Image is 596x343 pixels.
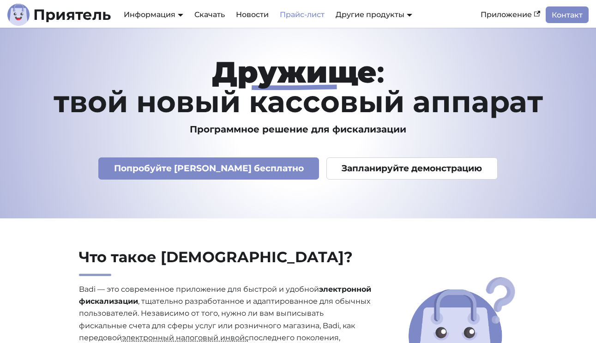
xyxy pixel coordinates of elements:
[114,163,304,174] font: Попробуйте [PERSON_NAME] бесплатно
[236,10,269,19] font: Новости
[7,4,30,26] img: Логотип
[342,163,482,174] font: Запланируйте демонстрацию
[377,54,385,90] font: :
[33,6,111,24] font: Приятель
[280,10,325,19] font: Прайс-лист
[194,10,225,19] font: Скачать
[189,7,230,23] a: Скачать
[230,7,274,23] a: Новости
[79,285,319,294] font: Badi — это современное приложение для быстрой и удобной
[79,297,370,342] font: , тщательно разработанное и адаптированное для обычных пользователей. Независимо от того, нужно л...
[79,248,353,266] font: Что такое [DEMOGRAPHIC_DATA]?
[122,333,249,342] font: электронный налоговый инвойс
[481,10,532,19] font: Приложение
[552,11,583,19] font: Контакт
[212,54,377,90] font: Дружище
[124,10,175,19] font: Информация
[336,10,404,19] font: Другие продукты
[546,6,589,23] a: Контакт
[274,7,330,23] a: Прайс-лист
[124,10,183,19] a: Информация
[54,84,543,120] font: твой новый кассовый аппарат
[7,4,111,26] a: ЛоготипПриятель
[475,7,546,23] a: Приложение
[326,157,498,180] a: Запланируйте демонстрацию
[336,10,412,19] a: Другие продукты
[122,333,249,342] abbr: Електронски систем за издавање рачуна
[190,124,406,135] font: Программное решение для фискализации
[98,157,319,180] a: Попробуйте [PERSON_NAME] бесплатно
